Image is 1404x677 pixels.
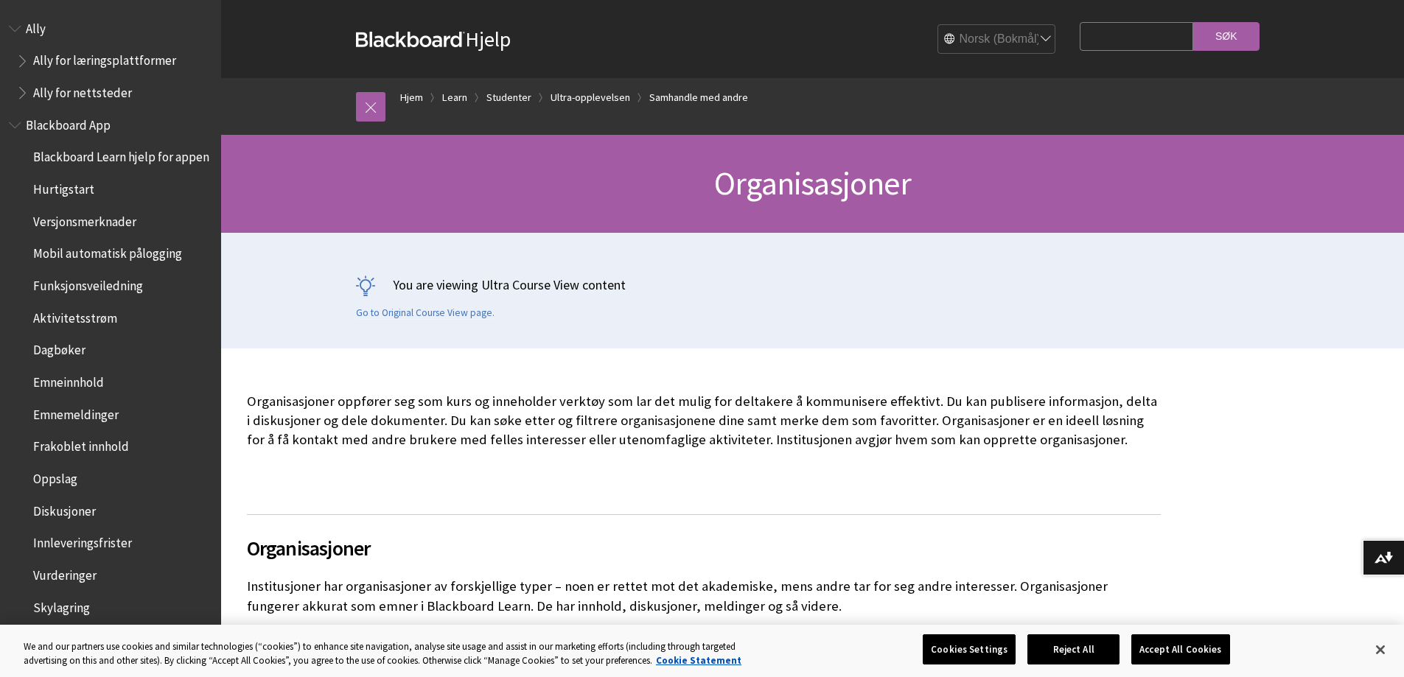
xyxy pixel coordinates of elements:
[1364,634,1397,666] button: Close
[247,392,1161,450] p: Organisasjoner oppfører seg som kurs og inneholder verktøy som lar det mulig for deltakere å komm...
[33,531,132,551] span: Innleveringsfrister
[33,563,97,583] span: Vurderinger
[356,32,465,47] strong: Blackboard
[9,16,212,105] nav: Book outline for Anthology Ally Help
[33,273,143,293] span: Funksjonsveiledning
[356,306,495,320] a: Go to Original Course View page.
[33,595,90,615] span: Skylagring
[551,88,630,107] a: Ultra-opplevelsen
[33,370,104,390] span: Emneinnhold
[33,209,136,229] span: Versjonsmerknader
[400,88,423,107] a: Hjem
[33,49,176,69] span: Ally for læringsplattformer
[33,466,77,486] span: Oppslag
[33,242,182,262] span: Mobil automatisk pålogging
[486,88,531,107] a: Studenter
[656,655,741,667] a: More information about your privacy, opens in a new tab
[33,499,96,519] span: Diskusjoner
[1193,22,1260,51] input: Søk
[247,577,1161,615] p: Institusjoner har organisasjoner av forskjellige typer – noen er rettet mot det akademiske, mens ...
[33,177,94,197] span: Hurtigstart
[649,88,748,107] a: Samhandle med andre
[24,639,772,668] div: We and our partners use cookies and similar technologies (“cookies”) to enhance site navigation, ...
[1131,634,1229,665] button: Accept All Cookies
[356,26,511,52] a: BlackboardHjelp
[26,16,46,36] span: Ally
[923,634,1016,665] button: Cookies Settings
[1027,634,1120,665] button: Reject All
[442,88,467,107] a: Learn
[33,306,117,326] span: Aktivitetsstrøm
[247,514,1161,564] h2: Organisasjoner
[33,80,132,100] span: Ally for nettsteder
[356,276,1270,294] p: You are viewing Ultra Course View content
[33,338,85,358] span: Dagbøker
[714,163,911,203] span: Organisasjoner
[938,25,1056,55] select: Site Language Selector
[26,113,111,133] span: Blackboard App
[33,435,129,455] span: Frakoblet innhold
[33,145,209,165] span: Blackboard Learn hjelp for appen
[33,402,119,422] span: Emnemeldinger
